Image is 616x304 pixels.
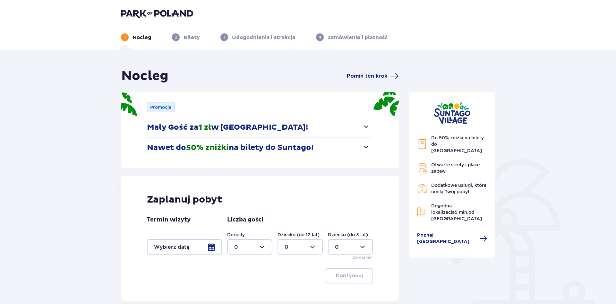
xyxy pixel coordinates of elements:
[227,216,263,224] p: Liczba gości
[147,123,308,132] p: Mały Gość za w [GEOGRAPHIC_DATA]!
[417,232,476,245] span: Poznaj [GEOGRAPHIC_DATA]
[417,183,427,194] img: Restaurant Icon
[150,104,171,110] p: Promocje
[319,34,321,40] p: 4
[227,231,245,238] label: Dorosły
[417,139,427,150] img: Discount Icon
[147,194,222,206] p: Zaplanuj pobyt
[434,102,470,124] img: Suntago Village
[124,34,126,40] p: 1
[121,9,193,18] img: Park of Poland logo
[417,232,488,245] a: Poznaj [GEOGRAPHIC_DATA]
[347,73,387,80] span: Pomiń ten krok
[133,34,151,41] p: Nocleg
[232,34,295,41] p: Udogodnienia i atrakcje
[121,33,151,41] div: 1Nocleg
[328,34,388,41] p: Zamówienie i płatność
[147,117,370,137] button: Mały Gość za1 złw [GEOGRAPHIC_DATA]!
[316,33,388,41] div: 4Zamówienie i płatność
[147,143,313,152] p: Nawet do na bilety do Suntago!
[121,68,168,84] h1: Nocleg
[184,34,200,41] p: Bilety
[223,34,226,40] p: 3
[347,72,399,80] a: Pomiń ten krok
[353,255,373,260] p: Za darmo!
[198,123,211,132] span: 1 zł
[278,231,320,238] label: Dziecko (do 12 lat)
[336,272,363,279] p: Kontynuuj
[147,216,191,224] p: Termin wizyty
[147,138,370,158] button: Nawet do50% zniżkina bilety do Suntago!
[172,33,200,41] div: 2Bilety
[455,210,468,215] span: 5 min.
[431,135,484,153] span: Do 50% zniżki na bilety do [GEOGRAPHIC_DATA]
[431,162,480,174] span: Otwarte strefy i place zabaw
[431,203,482,221] span: Dogodna lokalizacja od [GEOGRAPHIC_DATA]
[417,207,427,217] img: Map Icon
[326,268,373,283] button: Kontynuuj
[175,34,177,40] p: 2
[220,33,295,41] div: 3Udogodnienia i atrakcje
[186,143,229,152] span: 50% zniżki
[417,163,427,173] img: Grill Icon
[328,231,368,238] label: Dziecko (do 3 lat)
[431,183,486,194] span: Dodatkowe usługi, które umilą Twój pobyt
